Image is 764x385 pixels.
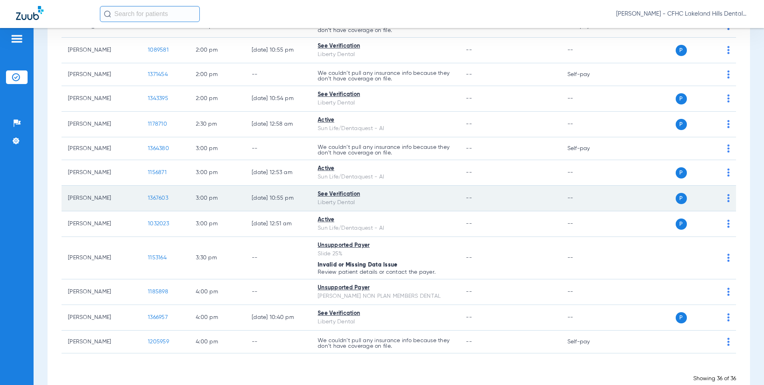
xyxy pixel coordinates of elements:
img: group-dot-blue.svg [727,70,730,78]
p: We couldn’t pull any insurance info because they don’t have coverage on file. [318,70,453,82]
span: 1089581 [148,47,169,53]
span: -- [466,47,472,53]
td: -- [561,38,615,63]
span: -- [466,339,472,345]
img: group-dot-blue.svg [727,220,730,228]
span: P [676,193,687,204]
img: group-dot-blue.svg [727,94,730,102]
div: Slide 25% [318,250,453,258]
td: [DATE] 10:55 PM [245,38,311,63]
td: 4:00 PM [189,331,245,353]
span: 1366957 [148,315,168,320]
span: -- [466,121,472,127]
iframe: Chat Widget [724,347,764,385]
td: [PERSON_NAME] [62,211,141,237]
span: P [676,167,687,178]
span: 1371454 [148,72,168,77]
td: 3:30 PM [189,237,245,279]
span: 1367603 [148,195,168,201]
td: -- [561,86,615,112]
div: Sun Life/Dentaquest - AI [318,224,453,233]
span: -- [466,96,472,101]
td: -- [245,279,311,305]
td: [DATE] 10:55 PM [245,186,311,211]
td: 4:00 PM [189,305,245,331]
img: group-dot-blue.svg [727,313,730,321]
img: group-dot-blue.svg [727,168,730,176]
td: [DATE] 10:54 PM [245,86,311,112]
td: 3:00 PM [189,186,245,211]
div: Sun Life/Dentaquest - AI [318,124,453,133]
span: P [676,219,687,230]
span: P [676,45,687,56]
span: P [676,119,687,130]
td: [PERSON_NAME] [62,186,141,211]
p: Review patient details or contact the payer. [318,269,453,275]
td: [PERSON_NAME] [62,305,141,331]
span: P [676,93,687,104]
div: Active [318,164,453,173]
img: group-dot-blue.svg [727,338,730,346]
img: Zuub Logo [16,6,44,20]
td: 4:00 PM [189,279,245,305]
div: See Verification [318,42,453,50]
span: -- [466,255,472,261]
div: Liberty Dental [318,199,453,207]
td: -- [561,279,615,305]
span: -- [466,195,472,201]
img: group-dot-blue.svg [727,254,730,262]
span: 1032023 [148,221,169,227]
img: group-dot-blue.svg [727,144,730,152]
p: We couldn’t pull any insurance info because they don’t have coverage on file. [318,144,453,156]
td: 2:00 PM [189,38,245,63]
img: group-dot-blue.svg [727,194,730,202]
span: 1343395 [148,96,168,101]
td: Self-pay [561,63,615,86]
span: 1156871 [148,170,167,175]
td: -- [245,137,311,160]
span: -- [466,221,472,227]
div: Liberty Dental [318,50,453,59]
span: -- [466,146,472,151]
div: Sun Life/Dentaquest - AI [318,173,453,181]
span: 1178710 [148,121,167,127]
td: [PERSON_NAME] [62,279,141,305]
span: -- [466,170,472,175]
td: [PERSON_NAME] [62,160,141,186]
td: 3:00 PM [189,160,245,186]
td: [DATE] 10:40 PM [245,305,311,331]
span: 1205959 [148,339,169,345]
span: 1366951 [148,23,167,29]
div: Active [318,116,453,124]
div: Unsupported Payer [318,284,453,292]
td: 3:00 PM [189,211,245,237]
td: [PERSON_NAME] [62,63,141,86]
td: [PERSON_NAME] [62,112,141,137]
td: -- [561,186,615,211]
td: -- [561,112,615,137]
div: See Verification [318,190,453,199]
input: Search for patients [100,6,200,22]
td: -- [561,305,615,331]
td: 2:00 PM [189,86,245,112]
img: Search Icon [104,10,111,18]
td: -- [245,331,311,353]
span: -- [466,72,472,77]
td: -- [245,237,311,279]
td: 2:00 PM [189,63,245,86]
span: -- [466,23,472,29]
td: -- [561,160,615,186]
td: [DATE] 12:53 AM [245,160,311,186]
td: [DATE] 12:58 AM [245,112,311,137]
img: group-dot-blue.svg [727,288,730,296]
td: [PERSON_NAME] [62,331,141,353]
div: Liberty Dental [318,99,453,107]
td: [PERSON_NAME] [62,86,141,112]
td: [DATE] 12:51 AM [245,211,311,237]
div: Liberty Dental [318,318,453,326]
td: Self-pay [561,331,615,353]
span: Showing 36 of 36 [693,376,736,381]
div: Active [318,216,453,224]
span: P [676,312,687,323]
span: 1185898 [148,289,168,295]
